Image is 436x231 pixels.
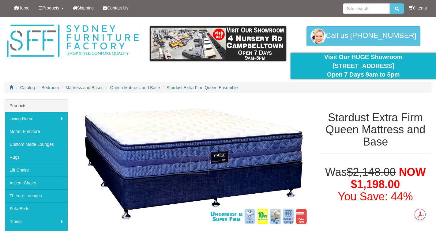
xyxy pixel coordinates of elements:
a: Stardust Extra Firm Queen Ensemble [167,85,238,90]
font: You Save: 44% [338,190,413,203]
a: Home [9,0,34,16]
a: Dining [5,215,68,228]
a: Catalog [20,85,35,90]
a: Theatre Lounges [5,189,68,202]
span: Contact Us [107,6,128,10]
del: $2,148.00 [347,166,396,178]
a: Mattress and Bases [66,85,103,90]
a: Rugs [5,151,68,164]
a: Queen Mattress and Base [110,85,160,90]
span: Home [18,6,29,10]
span: NOW $1,198.00 [351,166,426,191]
h1: Stardust Extra Firm Queen Mattress and Base [319,112,431,148]
img: Sydney Furniture Factory [5,23,141,59]
a: Living Room [5,112,68,125]
input: Site search [343,3,390,14]
div: Visit Our HUGE Showroom [STREET_ADDRESS] Open 7 Days 9am to 5pm [295,53,431,79]
a: Products [34,0,68,16]
a: Shipping [68,0,99,16]
a: Accent Chairs [5,176,68,189]
li: 0 items [409,5,427,11]
span: Products [42,6,59,10]
div: Products [5,100,68,112]
a: Lift Chairs [5,164,68,176]
h1: Was [319,166,431,203]
a: Contact Us [98,0,133,16]
a: Custom Made Lounges [5,138,68,151]
span: Shipping [77,6,94,10]
a: Sofa Beds [5,202,68,215]
a: Bedroom [42,85,59,90]
a: Moran Furniture [5,125,68,138]
img: showroom.gif [150,26,286,61]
